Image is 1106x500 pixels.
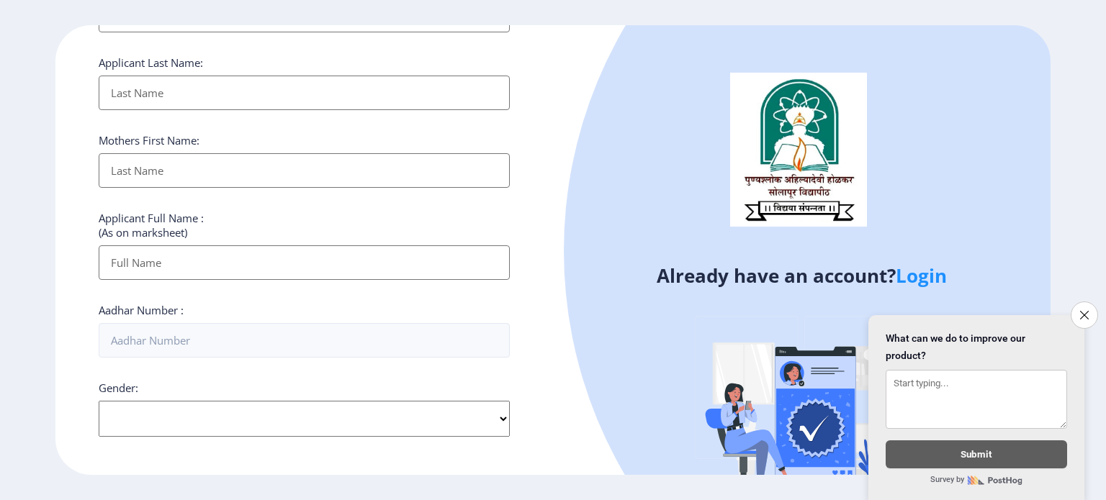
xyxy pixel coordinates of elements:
input: Last Name [99,76,510,110]
label: Applicant Last Name: [99,55,203,70]
img: logo [730,73,867,227]
a: Login [896,263,947,288]
h4: Already have an account? [564,264,1040,287]
label: Applicant Full Name : (As on marksheet) [99,211,204,240]
label: Aadhar Number : [99,303,184,317]
label: Country Code and Mobile number [88,474,262,488]
input: Aadhar Number [99,323,510,358]
input: Full Name [99,245,510,280]
label: Mothers First Name: [99,133,199,147]
label: Gender: [99,381,138,395]
input: Last Name [99,153,510,188]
